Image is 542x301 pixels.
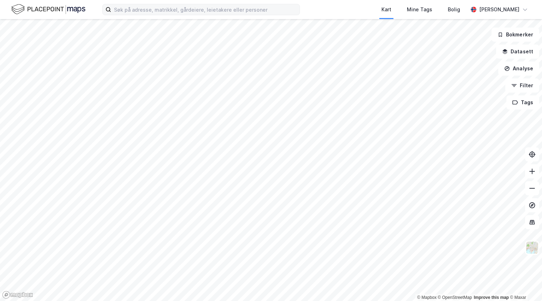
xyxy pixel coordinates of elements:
[407,5,432,14] div: Mine Tags
[507,267,542,301] div: Kontrollprogram for chat
[474,295,509,300] a: Improve this map
[438,295,472,300] a: OpenStreetMap
[2,291,33,299] a: Mapbox homepage
[525,241,539,254] img: Z
[381,5,391,14] div: Kart
[11,3,85,16] img: logo.f888ab2527a4732fd821a326f86c7f29.svg
[498,61,539,76] button: Analyse
[448,5,460,14] div: Bolig
[505,78,539,93] button: Filter
[496,45,539,59] button: Datasett
[506,95,539,110] button: Tags
[507,267,542,301] iframe: Chat Widget
[111,4,300,15] input: Søk på adresse, matrikkel, gårdeiere, leietakere eller personer
[492,28,539,42] button: Bokmerker
[417,295,436,300] a: Mapbox
[479,5,519,14] div: [PERSON_NAME]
